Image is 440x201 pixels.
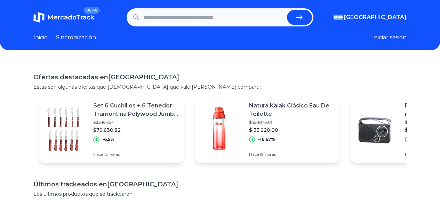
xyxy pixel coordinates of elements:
[33,84,262,90] font: Estas son algunas ofertas que [DEMOGRAPHIC_DATA] que vale [PERSON_NAME] compartir.
[249,152,259,157] font: Hace
[195,96,339,163] a: Imagen destacadaNatura Kaiak Clásico Eau De Toilette$43.104,00$ 35.920,00-16,67%Hace 19 horas
[195,105,243,154] img: Imagen destacada
[249,120,272,125] font: $43.104,00
[33,191,134,197] font: Los últimos productos que se trackearon.
[334,15,343,20] img: Argentina
[33,73,108,81] font: Ofertas destacadas en
[405,127,434,133] font: $ 39.899,00
[33,33,48,42] a: Inicio
[258,137,275,142] font: -16,67%
[39,105,88,154] img: Imagen destacada
[33,180,107,188] font: Últimos trackeados en
[249,102,329,117] font: Natura Kaiak Clásico Eau De Toilette
[93,127,121,133] font: $79.630,82
[372,34,407,41] font: Iniciar sesión
[33,34,48,41] font: Inicio
[56,33,96,42] a: Sincronización
[93,120,114,125] font: $85.164,54
[33,12,45,23] img: MercadoTrack
[405,120,429,125] font: $ 41.899,00
[86,8,97,13] font: BETA
[56,34,96,41] font: Sincronización
[107,180,178,188] font: [GEOGRAPHIC_DATA]
[351,105,399,154] img: Imagen destacada
[102,137,114,142] font: -6,5%
[249,127,278,133] font: $ 35.920,00
[405,152,415,157] font: Hace
[104,152,120,157] font: 15 horas
[33,12,94,23] a: MercadoTrackBETA
[372,33,407,42] button: Iniciar sesión
[108,73,179,81] font: [GEOGRAPHIC_DATA]
[47,14,94,21] font: MercadoTrack
[344,14,407,21] font: [GEOGRAPHIC_DATA]
[93,152,103,157] font: Hace
[260,152,276,157] font: 19 horas
[334,13,407,22] button: [GEOGRAPHIC_DATA]
[39,96,184,163] a: Imagen destacadaSet 6 Cuchillos + 6 Tenedor Tramontina Polywood Jumbo Asado$85.164,54$79.630,82-6...
[93,102,178,126] font: Set 6 Cuchillos + 6 Tenedor Tramontina Polywood Jumbo Asado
